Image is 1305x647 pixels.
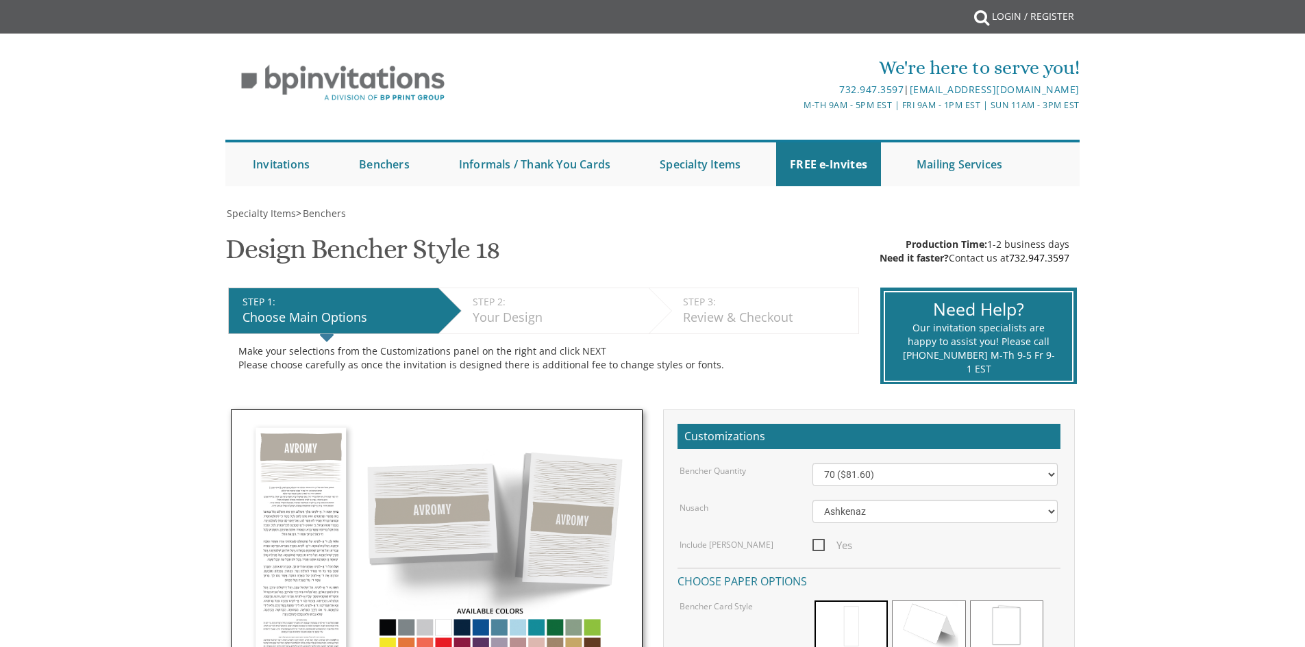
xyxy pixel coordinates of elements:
[906,238,987,251] span: Production Time:
[225,55,460,112] img: BP Invitation Loft
[678,568,1060,592] h4: Choose paper options
[776,142,881,186] a: FREE e-Invites
[880,251,949,264] span: Need it faster?
[473,295,642,309] div: STEP 2:
[445,142,624,186] a: Informals / Thank You Cards
[301,207,346,220] a: Benchers
[473,309,642,327] div: Your Design
[646,142,754,186] a: Specialty Items
[225,207,296,220] a: Specialty Items
[680,465,746,477] label: Bencher Quantity
[910,83,1080,96] a: [EMAIL_ADDRESS][DOMAIN_NAME]
[227,207,296,220] span: Specialty Items
[902,321,1055,376] div: Our invitation specialists are happy to assist you! Please call [PHONE_NUMBER] M-Th 9-5 Fr 9-1 EST
[296,207,346,220] span: >
[683,309,852,327] div: Review & Checkout
[225,234,499,275] h1: Design Bencher Style 18
[812,537,852,554] span: Yes
[880,238,1069,265] div: 1-2 business days Contact us at
[680,539,773,550] label: Include [PERSON_NAME]
[683,295,852,309] div: STEP 3:
[839,83,904,96] a: 732.947.3597
[680,600,753,612] label: Bencher Card Style
[511,54,1080,81] div: We're here to serve you!
[680,502,708,513] label: Nusach
[303,207,346,220] span: Benchers
[678,424,1060,450] h2: Customizations
[238,344,849,372] div: Make your selections from the Customizations panel on the right and click NEXT Please choose care...
[511,98,1080,112] div: M-Th 9am - 5pm EST | Fri 9am - 1pm EST | Sun 11am - 3pm EST
[345,142,423,186] a: Benchers
[243,309,432,327] div: Choose Main Options
[1009,251,1069,264] a: 732.947.3597
[243,295,432,309] div: STEP 1:
[1220,561,1305,626] iframe: chat widget
[239,142,323,186] a: Invitations
[902,297,1055,322] div: Need Help?
[511,81,1080,98] div: |
[903,142,1016,186] a: Mailing Services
